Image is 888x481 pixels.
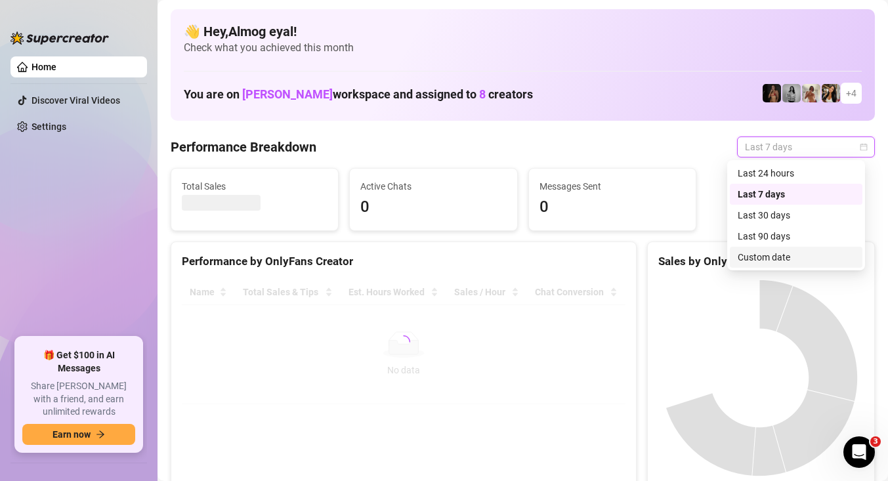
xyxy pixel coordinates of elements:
[182,253,625,270] div: Performance by OnlyFans Creator
[479,87,486,101] span: 8
[870,436,881,447] span: 3
[738,166,855,180] div: Last 24 hours
[22,424,135,445] button: Earn nowarrow-right
[11,31,109,45] img: logo-BBDzfeDw.svg
[738,187,855,201] div: Last 7 days
[184,22,862,41] h4: 👋 Hey, Almog eyal !
[360,179,506,194] span: Active Chats
[738,250,855,264] div: Custom date
[32,62,56,72] a: Home
[730,205,862,226] div: Last 30 days
[658,253,864,270] div: Sales by OnlyFans Creator
[738,229,855,243] div: Last 90 days
[242,87,333,101] span: [PERSON_NAME]
[22,349,135,375] span: 🎁 Get $100 in AI Messages
[539,195,685,220] span: 0
[730,226,862,247] div: Last 90 days
[730,163,862,184] div: Last 24 hours
[171,138,316,156] h4: Performance Breakdown
[22,380,135,419] span: Share [PERSON_NAME] with a friend, and earn unlimited rewards
[782,84,801,102] img: A
[738,208,855,222] div: Last 30 days
[360,195,506,220] span: 0
[395,334,412,350] span: loading
[802,84,820,102] img: Green
[730,247,862,268] div: Custom date
[32,95,120,106] a: Discover Viral Videos
[96,430,105,439] span: arrow-right
[182,179,328,194] span: Total Sales
[860,143,868,151] span: calendar
[846,86,856,100] span: + 4
[184,41,862,55] span: Check what you achieved this month
[730,184,862,205] div: Last 7 days
[745,137,867,157] span: Last 7 days
[539,179,685,194] span: Messages Sent
[53,429,91,440] span: Earn now
[822,84,840,102] img: AD
[32,121,66,132] a: Settings
[184,87,533,102] h1: You are on workspace and assigned to creators
[843,436,875,468] iframe: Intercom live chat
[763,84,781,102] img: D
